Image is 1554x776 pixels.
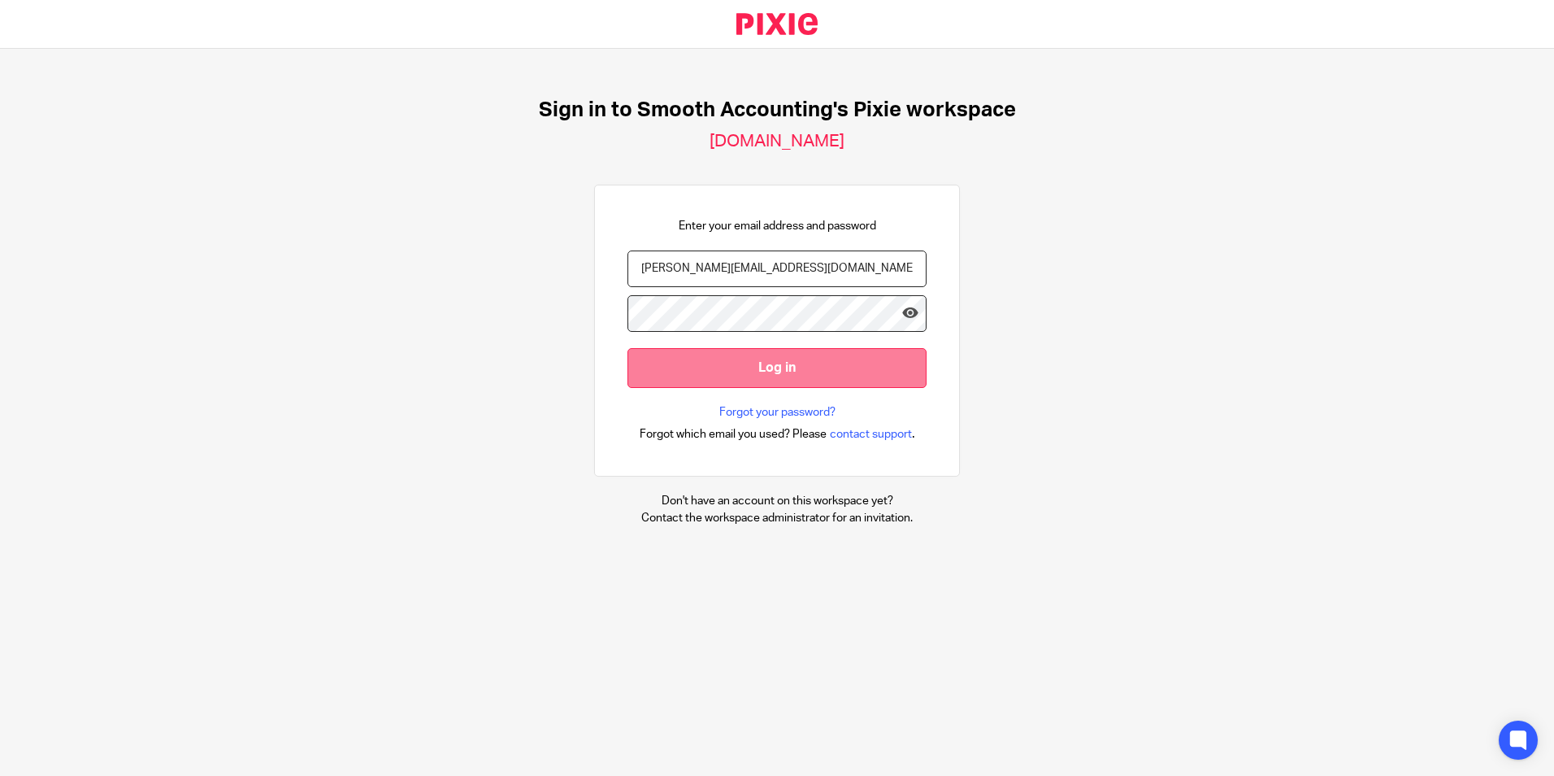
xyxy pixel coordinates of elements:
a: Forgot your password? [719,404,836,421]
h2: [DOMAIN_NAME] [710,131,844,152]
span: contact support [830,426,912,442]
p: Contact the workspace administrator for an invitation. [641,510,913,526]
span: Forgot which email you used? Please [640,426,827,442]
p: Enter your email address and password [679,218,876,234]
div: . [640,425,915,443]
p: Don't have an account on this workspace yet? [641,493,913,509]
input: Log in [627,348,927,388]
h1: Sign in to Smooth Accounting's Pixie workspace [539,98,1016,123]
input: name@example.com [627,251,927,287]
